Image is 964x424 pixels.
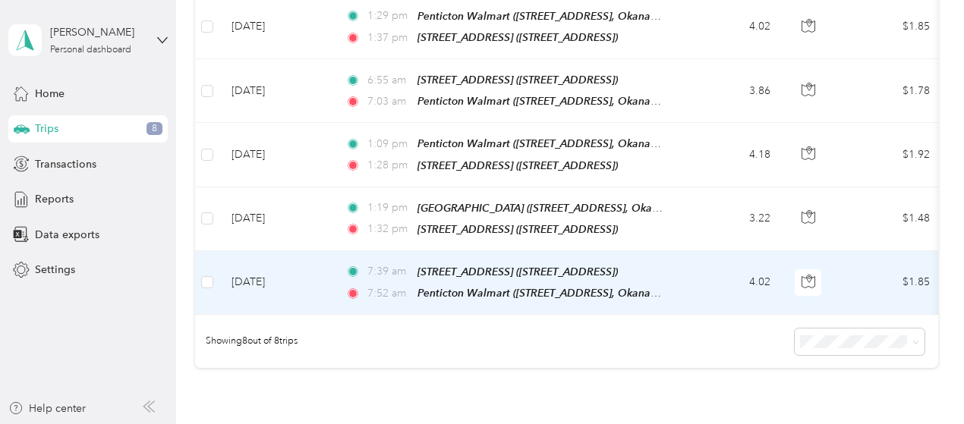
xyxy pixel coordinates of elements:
[682,187,783,251] td: 3.22
[219,251,333,315] td: [DATE]
[836,123,942,187] td: $1.92
[35,86,65,102] span: Home
[146,122,162,136] span: 8
[35,156,96,172] span: Transactions
[8,400,86,416] button: Help center
[417,159,618,171] span: [STREET_ADDRESS] ([STREET_ADDRESS])
[417,31,618,43] span: [STREET_ADDRESS] ([STREET_ADDRESS])
[682,123,783,187] td: 4.18
[417,287,894,300] span: Penticton Walmart ([STREET_ADDRESS], Okanagan-[GEOGRAPHIC_DATA], [GEOGRAPHIC_DATA])
[367,263,411,280] span: 7:39 am
[35,191,74,207] span: Reports
[35,121,58,137] span: Trips
[367,8,411,24] span: 1:29 pm
[417,223,618,235] span: [STREET_ADDRESS] ([STREET_ADDRESS])
[367,72,411,89] span: 6:55 am
[417,202,908,215] span: [GEOGRAPHIC_DATA] ([STREET_ADDRESS], Okanagan-[GEOGRAPHIC_DATA], [GEOGRAPHIC_DATA])
[50,24,145,40] div: [PERSON_NAME]
[219,59,333,123] td: [DATE]
[417,265,618,278] span: [STREET_ADDRESS] ([STREET_ADDRESS])
[367,285,411,302] span: 7:52 am
[836,59,942,123] td: $1.78
[219,123,333,187] td: [DATE]
[35,262,75,278] span: Settings
[219,187,333,251] td: [DATE]
[367,136,411,152] span: 1:09 pm
[836,187,942,251] td: $1.48
[195,334,298,348] span: Showing 8 out of 8 trips
[50,46,131,55] div: Personal dashboard
[682,251,783,315] td: 4.02
[367,157,411,174] span: 1:28 pm
[417,74,618,86] span: [STREET_ADDRESS] ([STREET_ADDRESS])
[417,95,894,108] span: Penticton Walmart ([STREET_ADDRESS], Okanagan-[GEOGRAPHIC_DATA], [GEOGRAPHIC_DATA])
[879,339,964,424] iframe: Everlance-gr Chat Button Frame
[417,10,894,23] span: Penticton Walmart ([STREET_ADDRESS], Okanagan-[GEOGRAPHIC_DATA], [GEOGRAPHIC_DATA])
[367,30,411,46] span: 1:37 pm
[682,59,783,123] td: 3.86
[836,251,942,315] td: $1.85
[417,137,894,150] span: Penticton Walmart ([STREET_ADDRESS], Okanagan-[GEOGRAPHIC_DATA], [GEOGRAPHIC_DATA])
[35,227,99,243] span: Data exports
[367,93,411,110] span: 7:03 am
[367,199,411,216] span: 1:19 pm
[367,221,411,237] span: 1:32 pm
